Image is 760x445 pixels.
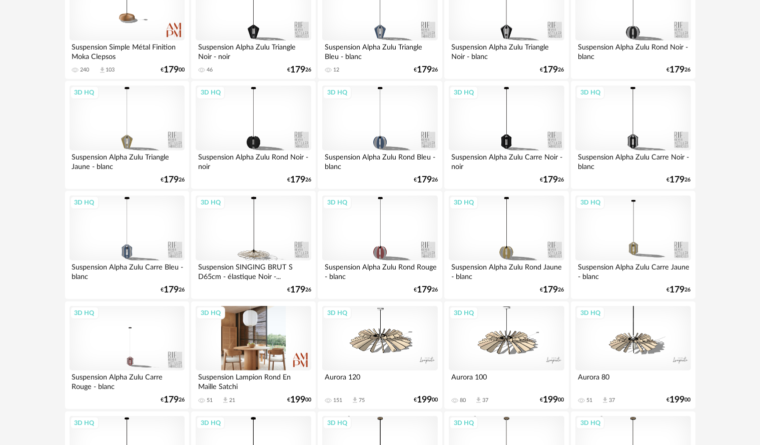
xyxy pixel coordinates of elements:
[417,66,432,73] span: 179
[444,191,568,299] a: 3D HQ Suspension Alpha Zulu Rond Jaune - blanc €17926
[164,286,179,293] span: 179
[70,306,99,319] div: 3D HQ
[322,260,437,280] div: Suspension Alpha Zulu Rond Rouge - blanc
[449,306,478,319] div: 3D HQ
[65,81,189,189] a: 3D HQ Suspension Alpha Zulu Triangle Jaune - blanc €17926
[575,40,690,60] div: Suspension Alpha Zulu Rond Noir - blanc
[196,40,311,60] div: Suspension Alpha Zulu Triangle Noir - noir
[290,286,305,293] span: 179
[196,196,225,209] div: 3D HQ
[540,286,564,293] div: € 26
[575,260,690,280] div: Suspension Alpha Zulu Carre Jaune - blanc
[290,176,305,183] span: 179
[287,66,311,73] div: € 26
[70,40,185,60] div: Suspension Simple Métal Finition Moka Clepsos
[164,396,179,403] span: 179
[164,66,179,73] span: 179
[444,301,568,409] a: 3D HQ Aurora 100 80 Download icon 37 €19900
[543,66,558,73] span: 179
[322,370,437,390] div: Aurora 120
[670,286,685,293] span: 179
[322,40,437,60] div: Suspension Alpha Zulu Triangle Bleu - blanc
[229,397,235,404] div: 21
[540,176,564,183] div: € 26
[191,191,315,299] a: 3D HQ Suspension SINGING BRUT S D65cm - élastique Noir -... €17926
[571,191,695,299] a: 3D HQ Suspension Alpha Zulu Carre Jaune - blanc €17926
[609,397,615,404] div: 37
[417,176,432,183] span: 179
[576,306,605,319] div: 3D HQ
[670,396,685,403] span: 199
[70,196,99,209] div: 3D HQ
[70,416,99,429] div: 3D HQ
[414,176,438,183] div: € 26
[191,81,315,189] a: 3D HQ Suspension Alpha Zulu Rond Noir - noir €17926
[196,416,225,429] div: 3D HQ
[323,306,352,319] div: 3D HQ
[571,301,695,409] a: 3D HQ Aurora 80 51 Download icon 37 €19900
[161,286,185,293] div: € 26
[449,86,478,99] div: 3D HQ
[417,286,432,293] span: 179
[414,286,438,293] div: € 26
[161,66,185,73] div: € 00
[575,150,690,170] div: Suspension Alpha Zulu Carre Noir - blanc
[287,176,311,183] div: € 26
[161,176,185,183] div: € 26
[482,397,488,404] div: 37
[571,81,695,189] a: 3D HQ Suspension Alpha Zulu Carre Noir - blanc €17926
[70,150,185,170] div: Suspension Alpha Zulu Triangle Jaune - blanc
[670,176,685,183] span: 179
[543,396,558,403] span: 199
[667,286,691,293] div: € 26
[449,150,564,170] div: Suspension Alpha Zulu Carre Noir - noir
[164,176,179,183] span: 179
[586,397,592,404] div: 51
[449,260,564,280] div: Suspension Alpha Zulu Rond Jaune - blanc
[318,81,442,189] a: 3D HQ Suspension Alpha Zulu Rond Bleu - blanc €17926
[65,301,189,409] a: 3D HQ Suspension Alpha Zulu Carre Rouge - blanc €17926
[414,66,438,73] div: € 26
[161,396,185,403] div: € 26
[81,66,90,73] div: 240
[540,66,564,73] div: € 26
[414,396,438,403] div: € 00
[576,196,605,209] div: 3D HQ
[449,416,478,429] div: 3D HQ
[417,396,432,403] span: 199
[449,40,564,60] div: Suspension Alpha Zulu Triangle Noir - blanc
[222,396,229,404] span: Download icon
[323,86,352,99] div: 3D HQ
[287,286,311,293] div: € 26
[196,306,225,319] div: 3D HQ
[290,396,305,403] span: 199
[290,66,305,73] span: 179
[540,396,564,403] div: € 00
[207,66,213,73] div: 46
[351,396,359,404] span: Download icon
[449,370,564,390] div: Aurora 100
[322,150,437,170] div: Suspension Alpha Zulu Rond Bleu - blanc
[333,66,339,73] div: 12
[191,301,315,409] a: 3D HQ Suspension Lampion Rond En Maille Satchi 51 Download icon 21 €19900
[196,86,225,99] div: 3D HQ
[287,396,311,403] div: € 00
[460,397,466,404] div: 80
[444,81,568,189] a: 3D HQ Suspension Alpha Zulu Carre Noir - noir €17926
[475,396,482,404] span: Download icon
[106,66,115,73] div: 103
[670,66,685,73] span: 179
[359,397,365,404] div: 75
[196,150,311,170] div: Suspension Alpha Zulu Rond Noir - noir
[667,396,691,403] div: € 00
[333,397,342,404] div: 151
[576,86,605,99] div: 3D HQ
[318,301,442,409] a: 3D HQ Aurora 120 151 Download icon 75 €19900
[667,176,691,183] div: € 26
[323,196,352,209] div: 3D HQ
[575,370,690,390] div: Aurora 80
[576,416,605,429] div: 3D HQ
[70,370,185,390] div: Suspension Alpha Zulu Carre Rouge - blanc
[543,176,558,183] span: 179
[543,286,558,293] span: 179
